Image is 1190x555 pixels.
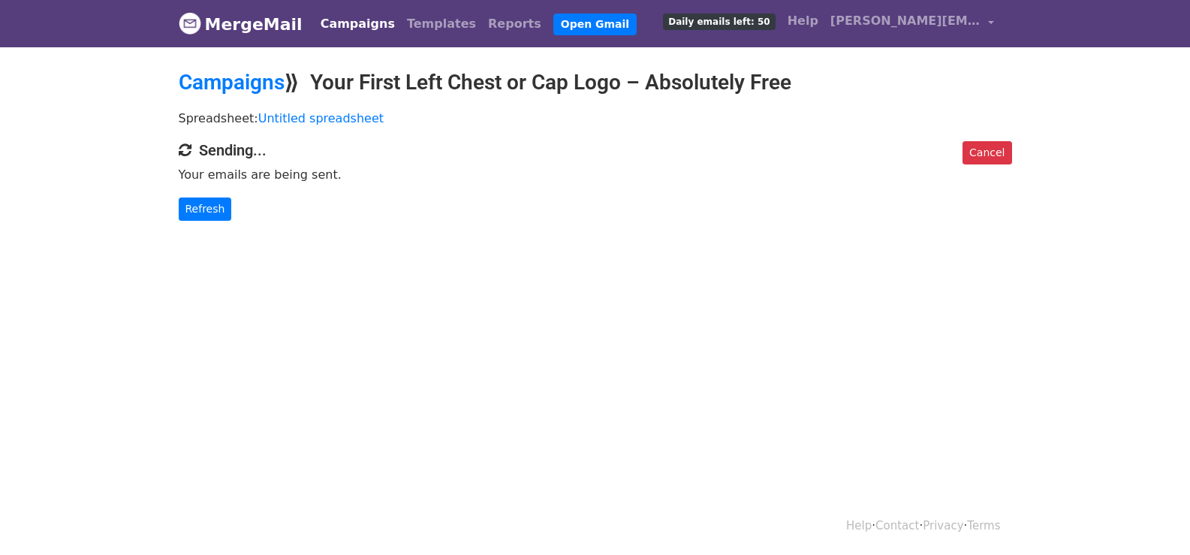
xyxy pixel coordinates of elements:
a: Campaigns [315,9,401,39]
a: Privacy [923,519,963,532]
a: Terms [967,519,1000,532]
p: Spreadsheet: [179,110,1012,126]
iframe: Chat Widget [1115,483,1190,555]
a: Open Gmail [553,14,637,35]
img: MergeMail logo [179,12,201,35]
a: Untitled spreadsheet [258,111,384,125]
a: Contact [875,519,919,532]
span: [PERSON_NAME][EMAIL_ADDRESS][DOMAIN_NAME] [830,12,981,30]
a: Refresh [179,198,232,221]
a: Cancel [963,141,1011,164]
p: Your emails are being sent. [179,167,1012,182]
a: Campaigns [179,70,285,95]
a: Daily emails left: 50 [657,6,781,36]
h2: ⟫ Your First Left Chest or Cap Logo – Absolutely Free [179,70,1012,95]
a: Help [782,6,824,36]
a: [PERSON_NAME][EMAIL_ADDRESS][DOMAIN_NAME] [824,6,1000,41]
a: Templates [401,9,482,39]
a: Reports [482,9,547,39]
h4: Sending... [179,141,1012,159]
span: Daily emails left: 50 [663,14,775,30]
a: Help [846,519,872,532]
a: MergeMail [179,8,303,40]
